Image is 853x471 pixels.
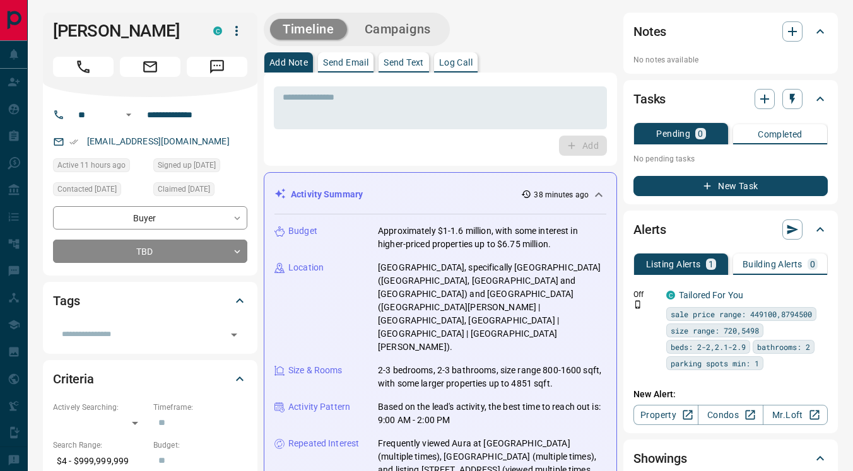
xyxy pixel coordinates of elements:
[53,182,147,200] div: Fri Jan 19 2024
[53,240,247,263] div: TBD
[378,224,606,251] p: Approximately $1-1.6 million, with some interest in higher-priced properties up to $6.75 million.
[352,19,444,40] button: Campaigns
[53,364,247,394] div: Criteria
[158,159,216,172] span: Signed up [DATE]
[633,16,828,47] div: Notes
[439,58,473,67] p: Log Call
[534,189,589,201] p: 38 minutes ago
[53,21,194,41] h1: [PERSON_NAME]
[53,286,247,316] div: Tags
[187,57,247,77] span: Message
[633,214,828,245] div: Alerts
[633,84,828,114] div: Tasks
[153,182,247,200] div: Mon Jul 22 2019
[288,261,324,274] p: Location
[288,437,359,450] p: Repeated Interest
[57,159,126,172] span: Active 11 hours ago
[671,308,812,320] span: sale price range: 449100,8794500
[213,26,222,35] div: condos.ca
[378,261,606,354] p: [GEOGRAPHIC_DATA], specifically [GEOGRAPHIC_DATA] ([GEOGRAPHIC_DATA], [GEOGRAPHIC_DATA] and [GEOG...
[378,364,606,390] p: 2-3 bedrooms, 2-3 bathrooms, size range 800-1600 sqft, with some larger properties up to 4851 sqft.
[53,369,94,389] h2: Criteria
[270,19,347,40] button: Timeline
[225,326,243,344] button: Open
[158,183,210,195] span: Claimed [DATE]
[153,439,247,451] p: Budget:
[274,183,606,206] div: Activity Summary38 minutes ago
[269,58,308,67] p: Add Note
[698,405,763,425] a: Condos
[633,405,698,425] a: Property
[671,357,759,369] span: parking spots min: 1
[633,300,642,309] svg: Push Notification Only
[291,188,363,201] p: Activity Summary
[120,57,180,77] span: Email
[633,21,666,42] h2: Notes
[633,289,659,300] p: Off
[288,224,317,238] p: Budget
[633,149,828,168] p: No pending tasks
[153,158,247,176] div: Sun Jul 21 2019
[53,402,147,413] p: Actively Searching:
[384,58,424,67] p: Send Text
[633,448,687,468] h2: Showings
[69,137,78,146] svg: Email Verified
[633,219,666,240] h2: Alerts
[323,58,368,67] p: Send Email
[709,260,714,269] p: 1
[633,176,828,196] button: New Task
[288,364,343,377] p: Size & Rooms
[633,54,828,66] p: No notes available
[758,130,803,139] p: Completed
[53,158,147,176] div: Tue Sep 16 2025
[87,136,230,146] a: [EMAIL_ADDRESS][DOMAIN_NAME]
[121,107,136,122] button: Open
[671,340,746,353] span: beds: 2-2,2.1-2.9
[53,439,147,451] p: Search Range:
[53,57,114,77] span: Call
[757,340,810,353] span: bathrooms: 2
[53,206,247,230] div: Buyer
[288,400,350,414] p: Activity Pattern
[378,400,606,427] p: Based on the lead's activity, the best time to reach out is: 9:00 AM - 2:00 PM
[743,260,803,269] p: Building Alerts
[646,260,701,269] p: Listing Alerts
[53,291,79,311] h2: Tags
[153,402,247,413] p: Timeframe:
[57,183,117,195] span: Contacted [DATE]
[679,290,743,300] a: Tailored For You
[698,129,703,138] p: 0
[656,129,690,138] p: Pending
[671,324,759,337] span: size range: 720,5498
[763,405,828,425] a: Mr.Loft
[633,388,828,401] p: New Alert:
[810,260,815,269] p: 0
[633,89,666,109] h2: Tasks
[666,291,675,299] div: condos.ca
